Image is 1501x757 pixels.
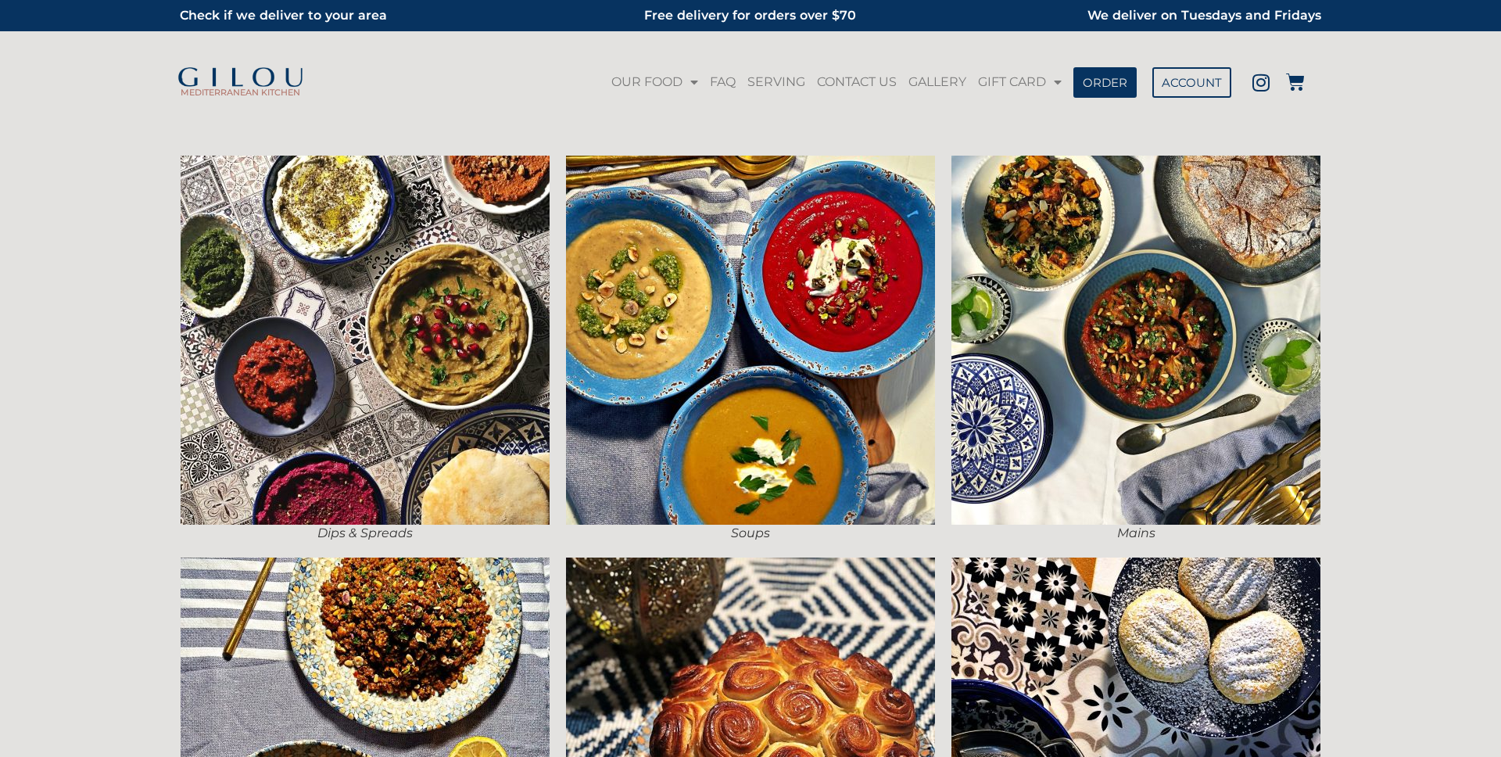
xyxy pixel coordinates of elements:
[566,156,935,525] img: Soups
[1083,77,1127,88] span: ORDER
[743,64,809,100] a: SERVING
[951,525,1321,542] figcaption: Mains
[180,525,550,542] figcaption: Dips & Spreads
[1162,77,1222,88] span: ACCOUNT
[974,64,1066,100] a: GIFT CARD
[176,67,305,89] img: Gilou Logo
[607,64,702,100] a: OUR FOOD
[172,88,309,97] h2: MEDITERRANEAN KITCHEN
[905,64,970,100] a: GALLERY
[565,525,935,542] figcaption: Soups
[565,4,935,27] h2: Free delivery for orders over $70
[1152,67,1231,98] a: ACCOUNT
[181,156,550,525] img: Dips & Spreads
[813,64,901,100] a: CONTACT US
[606,64,1066,100] nav: Menu
[1073,67,1137,98] a: ORDER
[951,4,1321,27] h2: We deliver on Tuesdays and Fridays
[951,156,1320,525] img: Mains
[706,64,740,100] a: FAQ
[180,8,387,23] a: Check if we deliver to your area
